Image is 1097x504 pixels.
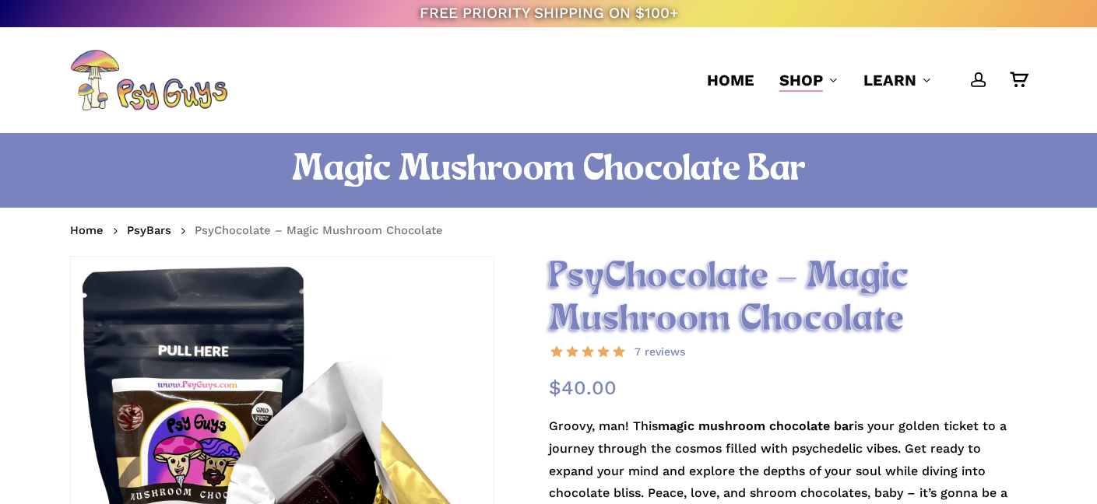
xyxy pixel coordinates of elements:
[549,376,617,399] bdi: 40.00
[658,418,854,433] strong: magic mushroom chocolate bar
[863,69,932,91] a: Learn
[707,71,754,89] span: Home
[70,222,104,238] a: Home
[779,69,839,91] a: Shop
[779,71,823,89] span: Shop
[70,49,227,111] img: PsyGuys
[863,71,916,89] span: Learn
[707,69,754,91] a: Home
[70,149,1027,192] h1: Magic Mushroom Chocolate Bar
[694,27,1027,133] nav: Main Menu
[549,256,1028,341] h2: PsyChocolate – Magic Mushroom Chocolate
[549,376,561,399] span: $
[127,222,171,238] a: PsyBars
[195,223,443,237] span: PsyChocolate – Magic Mushroom Chocolate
